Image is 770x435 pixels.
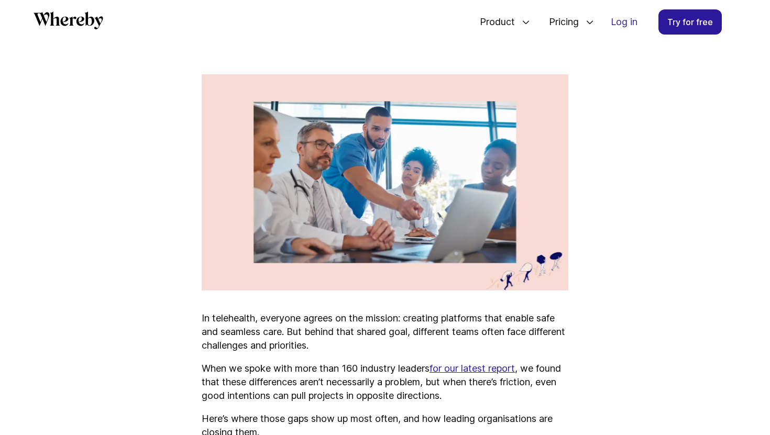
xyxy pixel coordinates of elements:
[34,12,103,33] a: Whereby
[469,5,518,39] span: Product
[538,5,581,39] span: Pricing
[658,9,722,35] a: Try for free
[602,10,646,34] a: Log in
[430,363,515,374] a: for our latest report
[202,362,568,403] p: When we spoke with more than 160 industry leaders , we found that these differences aren’t necess...
[202,311,568,352] p: In telehealth, everyone agrees on the mission: creating platforms that enable safe and seamless c...
[34,12,103,29] svg: Whereby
